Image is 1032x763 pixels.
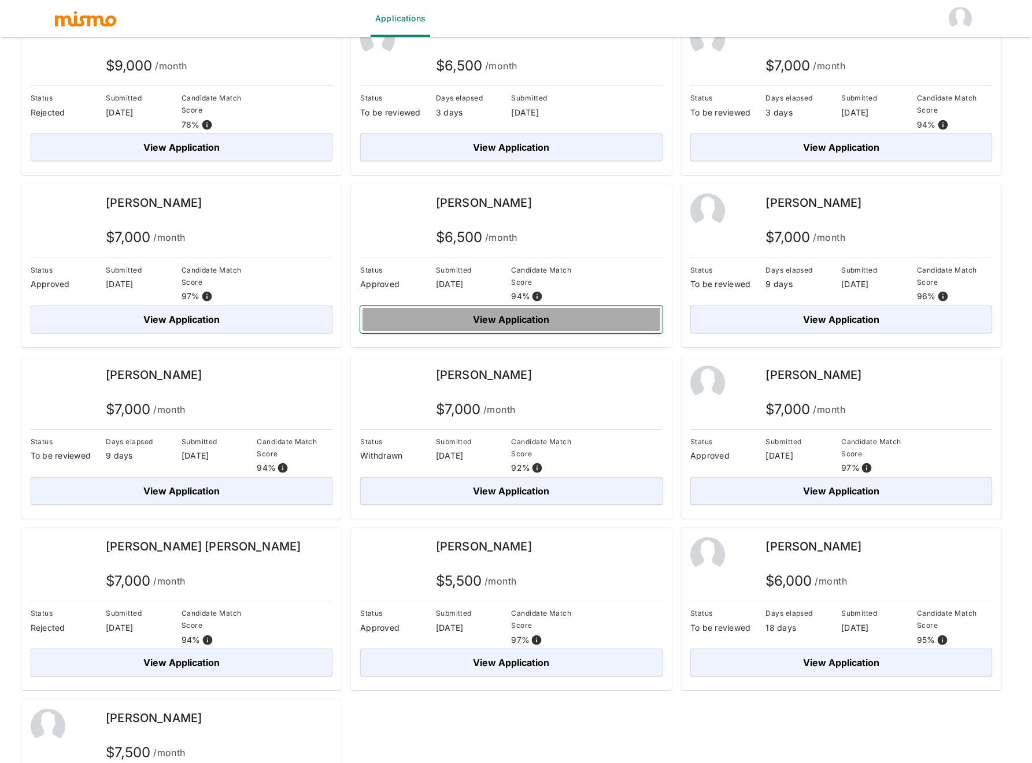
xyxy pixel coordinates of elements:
p: [DATE] [106,278,182,290]
p: 3 days [765,107,841,118]
p: [DATE] [841,107,917,118]
img: Starsling HM [949,7,972,30]
p: 9 days [765,278,841,290]
span: /month [483,401,516,418]
svg: View resume score details [861,462,872,474]
p: [DATE] [436,450,512,461]
p: [DATE] [841,622,917,634]
img: 2Q== [690,22,725,57]
p: Submitted [511,92,587,104]
p: Submitted [765,436,841,448]
p: Submitted [106,264,182,276]
p: Candidate Match Score [511,436,587,460]
p: Submitted [106,92,182,104]
svg: View resume score details [201,291,213,302]
img: 2Q== [31,709,65,743]
p: [DATE] [436,278,512,290]
img: 2Q== [360,22,395,57]
img: 9lakzya6omkfn59xeitscfbes0bt [31,537,65,572]
span: /month [485,229,517,245]
span: [PERSON_NAME] [436,368,532,382]
span: [PERSON_NAME] [765,24,861,38]
p: Submitted [841,264,917,276]
p: [DATE] [511,107,587,118]
p: 95 % [917,634,935,646]
img: r4dy4nngdciwyc5g6ltcuhpwz3eo [31,193,65,228]
svg: View resume score details [531,634,542,646]
h5: $ 7,000 [106,400,186,419]
span: [PERSON_NAME] [436,539,532,553]
p: Submitted [106,607,182,619]
p: Status [360,436,436,448]
button: View Application [31,477,333,505]
img: 4uoyokwq3bnkpinsyn4dlc8lmgzd [360,537,395,572]
p: To be reviewed [690,278,766,290]
p: 94 % [917,119,936,131]
button: View Application [360,133,663,161]
p: Candidate Match Score [841,436,917,460]
p: 94 % [511,291,530,302]
p: Submitted [436,436,512,448]
h5: $ 6,500 [436,228,517,247]
button: View Application [360,306,663,333]
img: 1lrildjt9ct0t1328vqgib3x6rc5 [360,366,395,400]
p: Candidate Match Score [917,92,993,116]
span: [PERSON_NAME] [106,24,202,38]
svg: View resume score details [201,119,213,131]
svg: View resume score details [202,634,213,646]
svg: View resume score details [531,291,543,302]
img: yvoewh567ffj3oe223h2c27majis [31,22,65,57]
p: Days elapsed [436,92,512,104]
p: Rejected [31,622,106,634]
p: Status [360,264,436,276]
p: Status [31,92,106,104]
p: [DATE] [436,622,512,634]
svg: View resume score details [277,462,288,474]
p: Status [31,264,106,276]
p: 96 % [917,291,936,302]
span: /month [153,573,186,589]
button: View Application [690,306,993,333]
p: Approved [360,278,436,290]
button: View Application [31,649,333,676]
span: /month [815,573,847,589]
p: Candidate Match Score [917,607,993,631]
button: View Application [360,649,663,676]
h5: $ 7,000 [765,228,845,247]
span: [PERSON_NAME] [PERSON_NAME] [106,539,301,553]
p: Submitted [841,92,917,104]
button: View Application [690,649,993,676]
span: /month [485,58,517,74]
span: [PERSON_NAME] [765,539,861,553]
h5: $ 7,000 [436,400,516,419]
button: View Application [360,477,663,505]
p: [DATE] [182,450,257,461]
p: Status [31,436,106,448]
p: Approved [31,278,106,290]
img: 2Q== [690,193,725,228]
span: /month [813,401,845,418]
svg: View resume score details [937,634,948,646]
h5: $ 6,000 [765,572,847,590]
p: Withdrawn [360,450,436,461]
p: 94 % [257,462,276,474]
span: [PERSON_NAME] [106,711,202,725]
p: Approved [690,450,766,461]
p: Rejected [31,107,106,118]
p: Status [690,436,766,448]
p: 78 % [182,119,200,131]
p: Candidate Match Score [257,436,332,460]
p: Submitted [182,436,257,448]
img: 56tzexezpa18bnnsspplp3iczbug [360,193,395,228]
h5: $ 7,000 [765,57,845,75]
p: Candidate Match Score [182,92,257,116]
p: [DATE] [841,278,917,290]
img: 9q5cxm6d1l522eyzc7cmteznyau0 [31,366,65,400]
p: [DATE] [106,107,182,118]
span: /month [484,573,517,589]
p: Status [690,92,766,104]
p: To be reviewed [31,450,106,461]
p: Status [360,607,436,619]
span: /month [153,401,186,418]
svg: View resume score details [937,119,949,131]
